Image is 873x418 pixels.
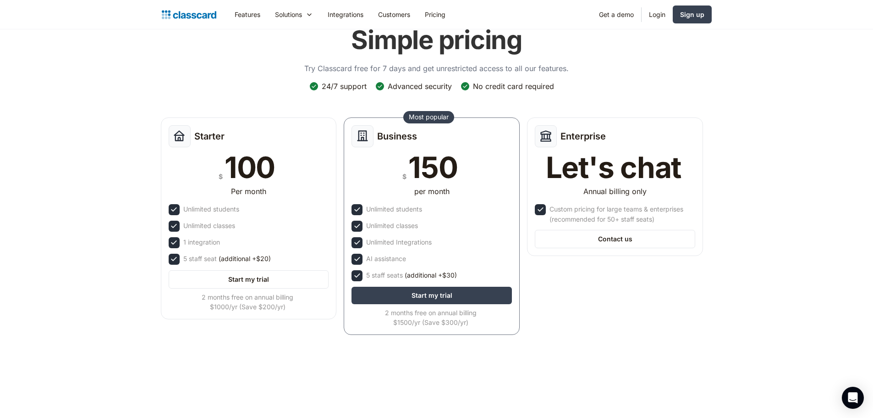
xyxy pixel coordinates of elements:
[304,63,569,74] p: Try Classcard free for 7 days and get unrestricted access to all our features.
[680,10,704,19] div: Sign up
[268,4,320,25] div: Solutions
[535,230,695,248] a: Contact us
[194,131,225,142] h2: Starter
[183,221,235,231] div: Unlimited classes
[225,153,275,182] div: 100
[583,186,647,197] div: Annual billing only
[408,153,457,182] div: 150
[169,270,329,289] a: Start my trial
[275,10,302,19] div: Solutions
[183,254,271,264] div: 5 staff seat
[417,4,453,25] a: Pricing
[409,112,449,122] div: Most popular
[351,308,510,327] div: 2 months free on annual billing $1500/yr (Save $300/yr)
[560,131,606,142] h2: Enterprise
[366,221,418,231] div: Unlimited classes
[162,8,216,21] a: home
[366,270,457,280] div: 5 staff seats
[473,81,554,91] div: No credit card required
[546,153,681,182] div: Let's chat
[169,292,327,312] div: 2 months free on annual billing $1000/yr (Save $200/yr)
[322,81,367,91] div: 24/7 support
[366,237,432,247] div: Unlimited Integrations
[351,25,522,56] h1: Simple pricing
[842,387,864,409] div: Open Intercom Messenger
[371,4,417,25] a: Customers
[183,204,239,214] div: Unlimited students
[414,186,450,197] div: per month
[366,254,406,264] div: AI assistance
[231,186,266,197] div: Per month
[405,270,457,280] span: (additional +$30)
[366,204,422,214] div: Unlimited students
[402,171,406,182] div: $
[642,4,673,25] a: Login
[227,4,268,25] a: Features
[549,204,693,224] div: Custom pricing for large teams & enterprises (recommended for 50+ staff seats)
[673,6,712,23] a: Sign up
[592,4,641,25] a: Get a demo
[351,287,512,304] a: Start my trial
[219,254,271,264] span: (additional +$20)
[377,131,417,142] h2: Business
[219,171,223,182] div: $
[320,4,371,25] a: Integrations
[183,237,220,247] div: 1 integration
[388,81,452,91] div: Advanced security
